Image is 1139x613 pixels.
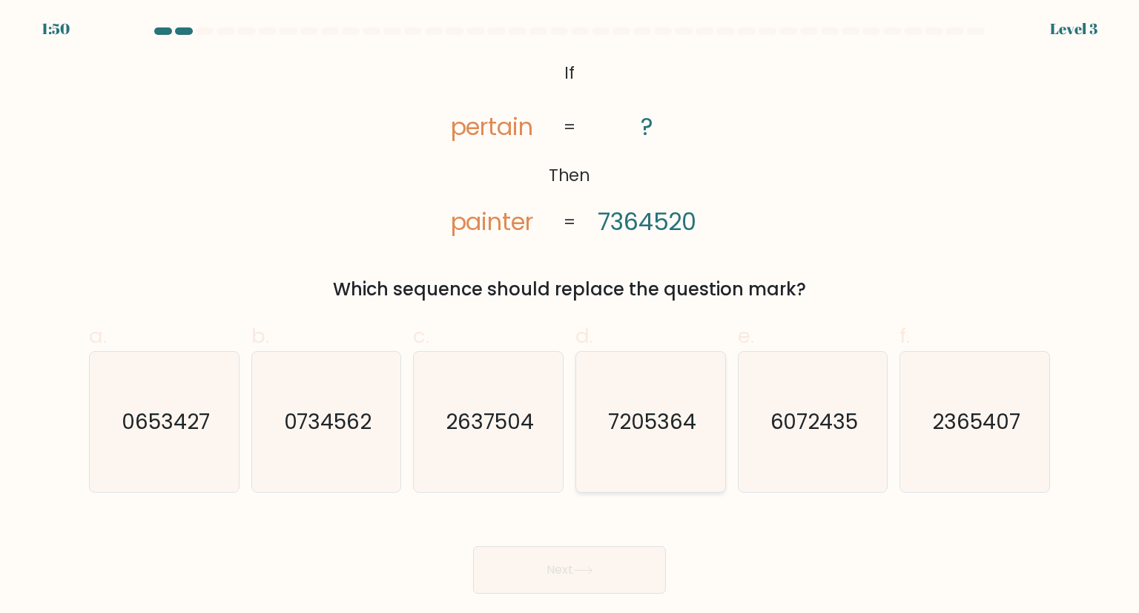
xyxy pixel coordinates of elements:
text: 0734562 [283,407,372,436]
text: 2365407 [932,407,1020,436]
tspan: Then [548,163,590,187]
span: f. [899,321,910,350]
text: 6072435 [770,407,858,436]
div: Level 3 [1050,18,1097,40]
span: a. [89,321,107,350]
text: 7205364 [608,407,696,436]
tspan: ? [641,110,653,143]
span: b. [251,321,269,350]
svg: @import url('[URL][DOMAIN_NAME]); [420,56,719,240]
tspan: painter [450,205,533,238]
span: e. [738,321,754,350]
div: Which sequence should replace the question mark? [98,276,1041,303]
button: Next [473,546,666,594]
span: c. [413,321,429,350]
tspan: pertain [450,110,533,143]
tspan: = [564,210,575,234]
tspan: = [564,115,575,139]
text: 2637504 [446,407,534,436]
tspan: If [564,61,575,85]
span: d. [575,321,593,350]
tspan: 7364520 [598,205,697,238]
text: 0653427 [122,407,210,436]
div: 1:50 [42,18,70,40]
